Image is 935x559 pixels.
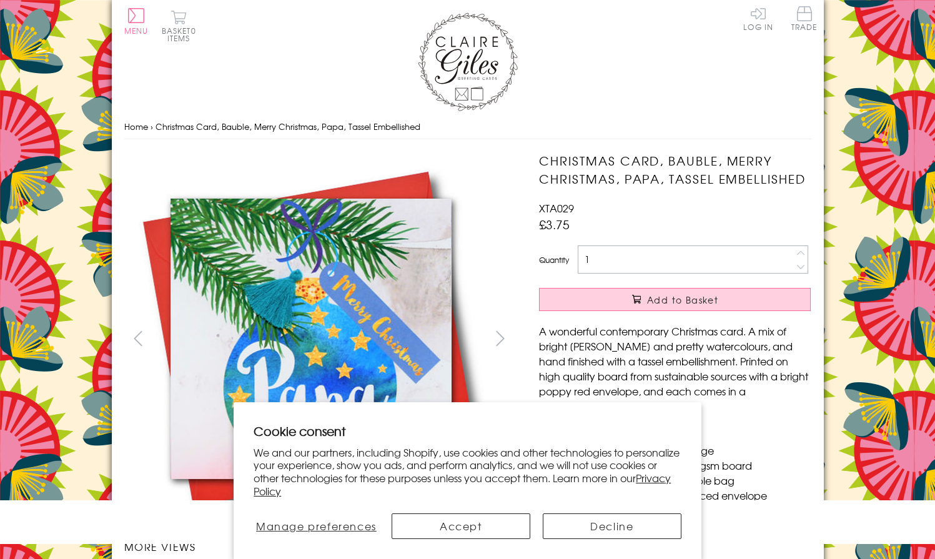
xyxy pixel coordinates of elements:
[162,10,196,42] button: Basket0 items
[151,121,153,132] span: ›
[167,25,196,44] span: 0 items
[543,513,681,539] button: Decline
[124,324,152,352] button: prev
[539,324,811,413] p: A wonderful contemporary Christmas card. A mix of bright [PERSON_NAME] and pretty watercolours, a...
[124,114,811,140] nav: breadcrumbs
[254,470,671,498] a: Privacy Policy
[791,6,818,33] a: Trade
[156,121,420,132] span: Christmas Card, Bauble, Merry Christmas, Papa, Tassel Embellished
[539,288,811,311] button: Add to Basket
[539,254,569,265] label: Quantity
[514,152,889,527] img: Christmas Card, Bauble, Merry Christmas, Papa, Tassel Embellished
[791,6,818,31] span: Trade
[124,121,148,132] a: Home
[254,446,681,498] p: We and our partners, including Shopify, use cookies and other technologies to personalize your ex...
[124,8,149,34] button: Menu
[647,294,718,306] span: Add to Basket
[539,215,570,233] span: £3.75
[539,152,811,188] h1: Christmas Card, Bauble, Merry Christmas, Papa, Tassel Embellished
[254,422,681,440] h2: Cookie consent
[254,513,378,539] button: Manage preferences
[743,6,773,31] a: Log In
[539,200,574,215] span: XTA029
[392,513,530,539] button: Accept
[256,518,377,533] span: Manage preferences
[124,25,149,36] span: Menu
[486,324,514,352] button: next
[124,539,515,554] h3: More views
[124,152,498,526] img: Christmas Card, Bauble, Merry Christmas, Papa, Tassel Embellished
[418,12,518,111] img: Claire Giles Greetings Cards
